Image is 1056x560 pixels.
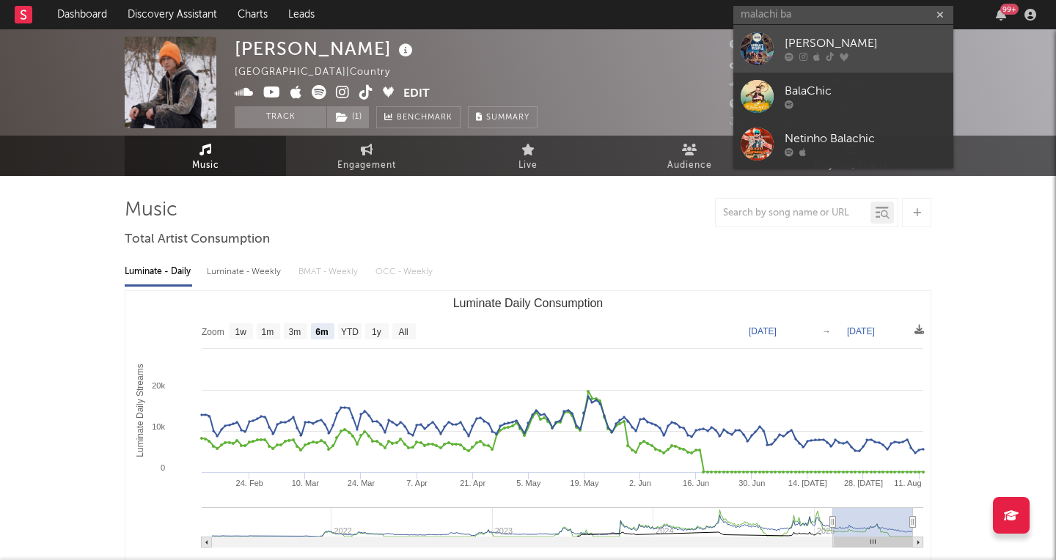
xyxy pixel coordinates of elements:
[315,327,328,337] text: 6m
[785,83,946,100] div: BalaChic
[730,40,782,50] span: 44,083
[733,25,953,73] a: [PERSON_NAME]
[207,259,284,284] div: Luminate - Weekly
[730,60,788,70] span: 468,700
[730,117,815,127] span: Jump Score: 41.8
[292,479,320,487] text: 10. Mar
[847,326,875,336] text: [DATE]
[403,85,430,103] button: Edit
[788,479,827,487] text: 14. [DATE]
[398,327,408,337] text: All
[894,479,921,487] text: 11. Aug
[844,479,883,487] text: 28. [DATE]
[235,327,247,337] text: 1w
[683,479,709,487] text: 16. Jun
[152,422,165,431] text: 10k
[337,157,396,174] span: Engagement
[286,136,447,176] a: Engagement
[738,479,765,487] text: 30. Jun
[372,327,381,337] text: 1y
[468,106,538,128] button: Summary
[161,463,165,472] text: 0
[730,80,766,89] span: 439
[486,114,529,122] span: Summary
[996,9,1006,21] button: 99+
[453,297,604,309] text: Luminate Daily Consumption
[609,136,770,176] a: Audience
[125,259,192,284] div: Luminate - Daily
[460,479,485,487] text: 21. Apr
[125,231,270,248] span: Total Artist Consumption
[236,479,263,487] text: 24. Feb
[785,35,946,53] div: [PERSON_NAME]
[348,479,375,487] text: 24. Mar
[202,327,224,337] text: Zoom
[289,327,301,337] text: 3m
[716,207,870,219] input: Search by song name or URL
[733,73,953,120] a: BalaChic
[570,479,599,487] text: 19. May
[326,106,370,128] span: ( 1 )
[235,64,407,81] div: [GEOGRAPHIC_DATA] | Country
[629,479,651,487] text: 2. Jun
[397,109,452,127] span: Benchmark
[733,120,953,168] a: Netinho Balachic
[785,130,946,148] div: Netinho Balachic
[327,106,369,128] button: (1)
[125,136,286,176] a: Music
[667,157,712,174] span: Audience
[341,327,359,337] text: YTD
[516,479,541,487] text: 5. May
[235,106,326,128] button: Track
[1000,4,1019,15] div: 99 +
[749,326,777,336] text: [DATE]
[262,327,274,337] text: 1m
[730,100,871,109] span: 89,479 Monthly Listeners
[192,157,219,174] span: Music
[152,381,165,390] text: 20k
[406,479,428,487] text: 7. Apr
[518,157,538,174] span: Live
[447,136,609,176] a: Live
[376,106,461,128] a: Benchmark
[822,326,831,336] text: →
[733,6,953,24] input: Search for artists
[135,364,145,457] text: Luminate Daily Streams
[235,37,417,61] div: [PERSON_NAME]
